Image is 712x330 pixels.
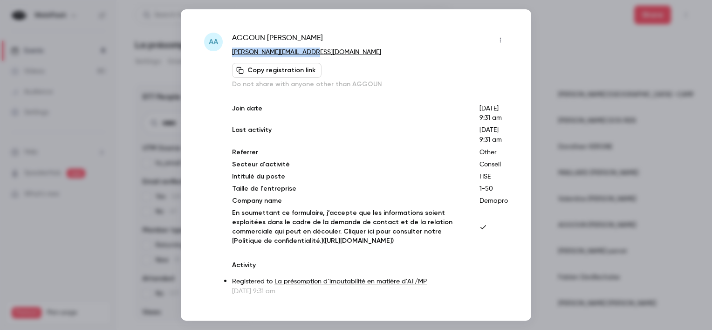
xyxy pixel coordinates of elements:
[479,148,508,157] p: Other
[479,184,508,193] p: 1-50
[232,287,508,296] p: [DATE] 9:31 am
[232,160,465,169] p: Secteur d'activité
[232,261,508,270] p: Activity
[479,127,502,143] span: [DATE] 9:31 am
[232,277,508,287] p: Registered to
[232,208,465,246] p: En soumettant ce formulaire, j’accepte que les informations soient exploitées dans le cadre de la...
[479,172,508,181] p: HSE
[232,80,508,89] p: Do not share with anyone other than AGGOUN
[479,104,508,123] p: [DATE] 9:31 am
[232,172,465,181] p: Intitulé du poste
[232,125,465,145] p: Last activity
[232,104,465,123] p: Join date
[232,49,381,55] a: [PERSON_NAME][EMAIL_ADDRESS][DOMAIN_NAME]
[274,278,427,285] a: La présomption d’imputabilité en matière d’AT/MP
[232,196,465,206] p: Company name
[479,160,508,169] p: Conseil
[232,148,465,157] p: Referrer
[232,184,465,193] p: Taille de l'entreprise
[479,196,508,206] p: Demapro
[232,63,322,78] button: Copy registration link
[232,33,323,48] span: AGGOUN [PERSON_NAME]
[209,36,218,48] span: AA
